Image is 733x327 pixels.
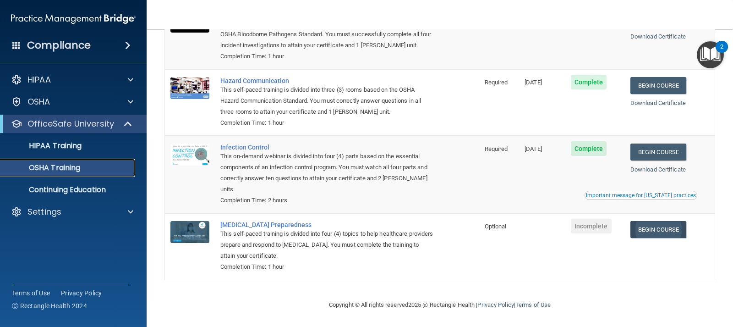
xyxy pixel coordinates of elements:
[220,144,433,151] a: Infection Control
[630,77,686,94] a: Begin Course
[477,301,514,308] a: Privacy Policy
[485,145,508,152] span: Required
[525,145,542,152] span: [DATE]
[273,290,607,320] div: Copyright © All rights reserved 2025 @ Rectangle Health | |
[585,191,697,200] button: Read this if you are a dental practitioner in the state of CA
[485,223,507,230] span: Optional
[571,141,607,156] span: Complete
[220,151,433,195] div: This on-demand webinar is divided into four (4) parts based on the essential components of an inf...
[525,79,542,86] span: [DATE]
[27,74,51,85] p: HIPAA
[220,221,433,228] a: [MEDICAL_DATA] Preparedness
[11,206,133,217] a: Settings
[11,10,136,28] img: PMB logo
[697,41,724,68] button: Open Resource Center, 2 new notifications
[220,51,433,62] div: Completion Time: 1 hour
[11,118,133,129] a: OfficeSafe University
[630,166,686,173] a: Download Certificate
[12,301,87,310] span: Ⓒ Rectangle Health 2024
[630,100,686,106] a: Download Certificate
[27,118,114,129] p: OfficeSafe University
[220,18,433,51] div: This self-paced training is divided into four (4) exposure incidents based on the OSHA Bloodborne...
[11,96,133,107] a: OSHA
[6,163,80,172] p: OSHA Training
[27,39,91,52] h4: Compliance
[220,261,433,272] div: Completion Time: 1 hour
[220,228,433,261] div: This self-paced training is divided into four (4) topics to help healthcare providers prepare and...
[220,117,433,128] div: Completion Time: 1 hour
[630,144,686,161] a: Begin Course
[27,96,50,107] p: OSHA
[220,84,433,117] div: This self-paced training is divided into three (3) rooms based on the OSHA Hazard Communication S...
[6,141,82,150] p: HIPAA Training
[220,195,433,206] div: Completion Time: 2 hours
[586,193,696,198] div: Important message for [US_STATE] practices
[11,74,133,85] a: HIPAA
[630,33,686,40] a: Download Certificate
[12,288,50,298] a: Terms of Use
[485,79,508,86] span: Required
[220,77,433,84] a: Hazard Communication
[720,47,723,59] div: 2
[6,185,131,194] p: Continuing Education
[515,301,551,308] a: Terms of Use
[574,274,722,311] iframe: Drift Widget Chat Controller
[571,219,612,233] span: Incomplete
[571,75,607,89] span: Complete
[61,288,102,298] a: Privacy Policy
[630,221,686,238] a: Begin Course
[27,206,61,217] p: Settings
